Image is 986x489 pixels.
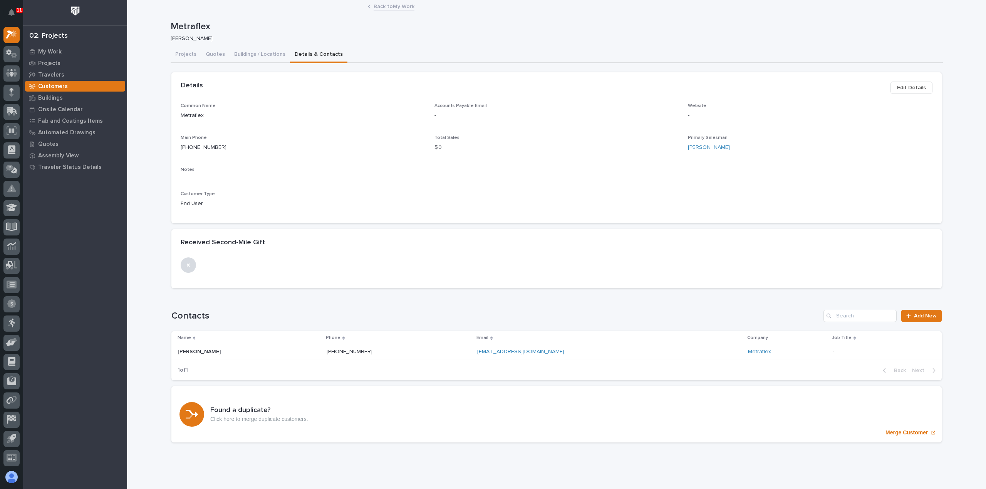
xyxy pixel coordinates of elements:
[38,106,83,113] p: Onsite Calendar
[17,7,22,13] p: 11
[171,21,940,32] p: Metraflex
[181,239,265,247] h2: Received Second-Mile Gift
[171,386,942,442] a: Merge Customer
[290,47,347,63] button: Details & Contacts
[23,80,127,92] a: Customers
[38,72,64,78] p: Travelers
[434,135,459,140] span: Total Sales
[901,310,942,322] a: Add New
[171,345,942,359] tr: [PERSON_NAME][PERSON_NAME] [PHONE_NUMBER] [EMAIL_ADDRESS][DOMAIN_NAME] Metraflex --
[434,112,679,120] p: -
[326,334,340,342] p: Phone
[181,167,195,172] span: Notes
[688,112,932,120] p: -
[23,103,127,115] a: Onsite Calendar
[23,138,127,150] a: Quotes
[832,334,852,342] p: Job Title
[171,310,820,322] h1: Contacts
[747,334,768,342] p: Company
[181,135,207,140] span: Main Phone
[327,349,372,354] a: [PHONE_NUMBER]
[3,469,20,485] button: users-avatar
[890,82,932,94] button: Edit Details
[38,164,102,171] p: Traveler Status Details
[181,200,425,208] p: End User
[10,9,20,22] div: Notifications11
[688,135,728,140] span: Primary Salesman
[374,2,414,10] a: Back toMy Work
[23,115,127,127] a: Fab and Coatings Items
[23,69,127,80] a: Travelers
[23,46,127,57] a: My Work
[38,129,96,136] p: Automated Drawings
[38,118,103,125] p: Fab and Coatings Items
[909,367,942,374] button: Next
[38,60,60,67] p: Projects
[897,83,926,92] span: Edit Details
[68,4,82,18] img: Workspace Logo
[210,406,308,415] h3: Found a duplicate?
[23,161,127,173] a: Traveler Status Details
[688,144,730,152] a: [PERSON_NAME]
[748,349,771,355] a: Metraflex
[912,367,929,374] span: Next
[171,361,194,380] p: 1 of 1
[201,47,230,63] button: Quotes
[181,112,425,120] p: Metraflex
[434,144,679,152] p: $ 0
[178,347,222,355] p: [PERSON_NAME]
[210,416,308,422] p: Click here to merge duplicate customers.
[877,367,909,374] button: Back
[38,48,62,55] p: My Work
[477,349,564,354] a: [EMAIL_ADDRESS][DOMAIN_NAME]
[178,334,191,342] p: Name
[23,150,127,161] a: Assembly View
[181,82,203,90] h2: Details
[823,310,897,322] input: Search
[476,334,488,342] p: Email
[23,57,127,69] a: Projects
[688,103,706,108] span: Website
[171,47,201,63] button: Projects
[38,95,63,102] p: Buildings
[29,32,68,40] div: 02. Projects
[38,141,59,148] p: Quotes
[889,367,906,374] span: Back
[181,145,226,150] a: [PHONE_NUMBER]
[434,103,487,108] span: Accounts Payable Email
[38,83,68,90] p: Customers
[914,313,937,319] span: Add New
[230,47,290,63] button: Buildings / Locations
[38,152,79,159] p: Assembly View
[181,192,215,196] span: Customer Type
[23,92,127,103] a: Buildings
[23,127,127,138] a: Automated Drawings
[833,347,836,355] p: -
[171,35,937,42] p: [PERSON_NAME]
[181,103,216,108] span: Common Name
[3,5,20,21] button: Notifications
[885,429,928,436] p: Merge Customer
